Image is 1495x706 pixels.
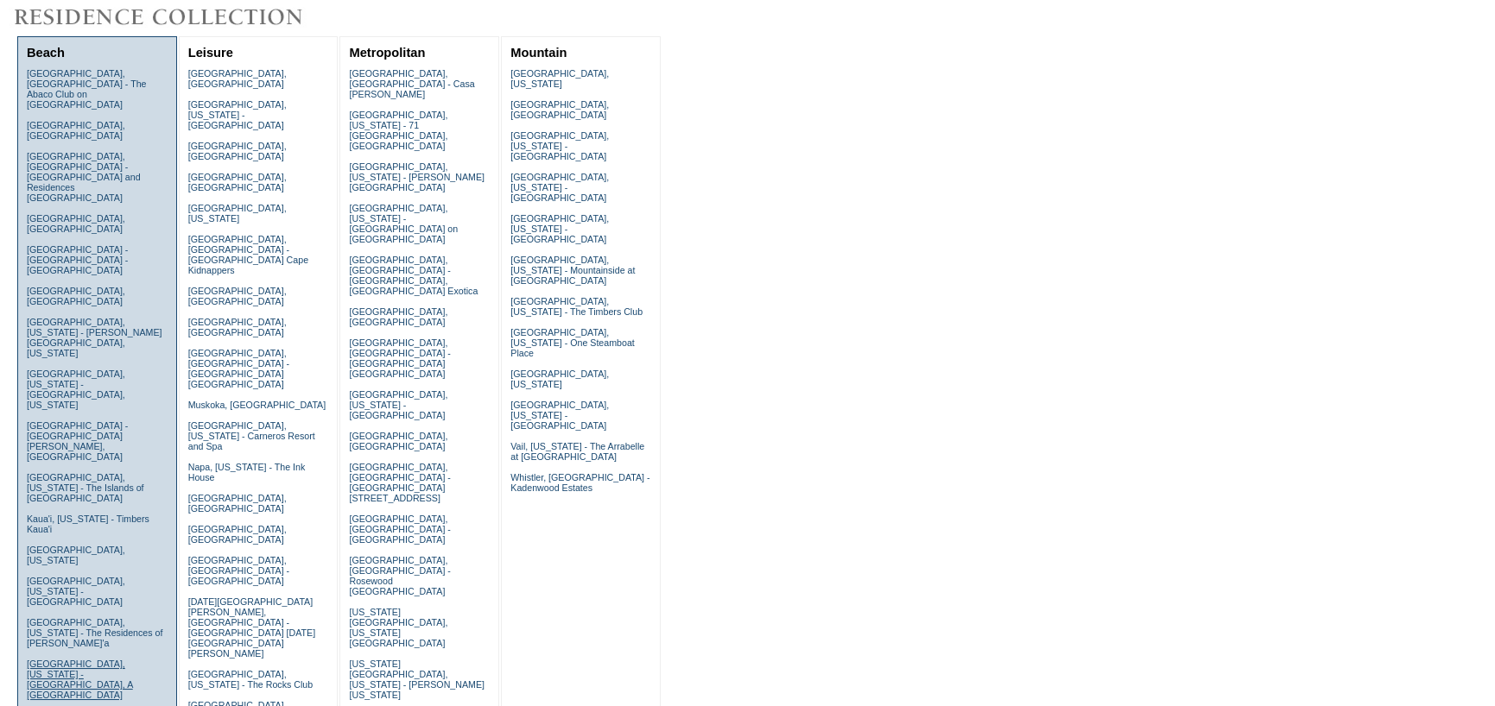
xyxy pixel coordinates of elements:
[188,462,306,482] a: Napa, [US_STATE] - The Ink House
[349,389,447,420] a: [GEOGRAPHIC_DATA], [US_STATE] - [GEOGRAPHIC_DATA]
[510,99,609,120] a: [GEOGRAPHIC_DATA], [GEOGRAPHIC_DATA]
[510,441,644,462] a: Vail, [US_STATE] - The Arrabelle at [GEOGRAPHIC_DATA]
[27,472,144,503] a: [GEOGRAPHIC_DATA], [US_STATE] - The Islands of [GEOGRAPHIC_DATA]
[510,68,609,89] a: [GEOGRAPHIC_DATA], [US_STATE]
[188,46,233,60] a: Leisure
[188,172,287,192] a: [GEOGRAPHIC_DATA], [GEOGRAPHIC_DATA]
[349,46,425,60] a: Metropolitan
[27,46,65,60] a: Beach
[349,462,450,503] a: [GEOGRAPHIC_DATA], [GEOGRAPHIC_DATA] - [GEOGRAPHIC_DATA][STREET_ADDRESS]
[188,68,287,89] a: [GEOGRAPHIC_DATA], [GEOGRAPHIC_DATA]
[27,151,141,203] a: [GEOGRAPHIC_DATA], [GEOGRAPHIC_DATA] - [GEOGRAPHIC_DATA] and Residences [GEOGRAPHIC_DATA]
[349,203,458,244] a: [GEOGRAPHIC_DATA], [US_STATE] - [GEOGRAPHIC_DATA] on [GEOGRAPHIC_DATA]
[27,369,125,410] a: [GEOGRAPHIC_DATA], [US_STATE] - [GEOGRAPHIC_DATA], [US_STATE]
[349,337,450,379] a: [GEOGRAPHIC_DATA], [GEOGRAPHIC_DATA] - [GEOGRAPHIC_DATA] [GEOGRAPHIC_DATA]
[349,110,447,151] a: [GEOGRAPHIC_DATA], [US_STATE] - 71 [GEOGRAPHIC_DATA], [GEOGRAPHIC_DATA]
[188,234,308,275] a: [GEOGRAPHIC_DATA], [GEOGRAPHIC_DATA] - [GEOGRAPHIC_DATA] Cape Kidnappers
[188,348,289,389] a: [GEOGRAPHIC_DATA], [GEOGRAPHIC_DATA] - [GEOGRAPHIC_DATA] [GEOGRAPHIC_DATA]
[349,255,478,296] a: [GEOGRAPHIC_DATA], [GEOGRAPHIC_DATA] - [GEOGRAPHIC_DATA], [GEOGRAPHIC_DATA] Exotica
[188,99,287,130] a: [GEOGRAPHIC_DATA], [US_STATE] - [GEOGRAPHIC_DATA]
[510,296,643,317] a: [GEOGRAPHIC_DATA], [US_STATE] - The Timbers Club
[349,306,447,327] a: [GEOGRAPHIC_DATA], [GEOGRAPHIC_DATA]
[27,617,163,648] a: [GEOGRAPHIC_DATA], [US_STATE] - The Residences of [PERSON_NAME]'a
[510,400,609,431] a: [GEOGRAPHIC_DATA], [US_STATE] - [GEOGRAPHIC_DATA]
[27,286,125,306] a: [GEOGRAPHIC_DATA], [GEOGRAPHIC_DATA]
[510,46,567,60] a: Mountain
[27,68,147,110] a: [GEOGRAPHIC_DATA], [GEOGRAPHIC_DATA] - The Abaco Club on [GEOGRAPHIC_DATA]
[510,369,609,389] a: [GEOGRAPHIC_DATA], [US_STATE]
[188,524,287,545] a: [GEOGRAPHIC_DATA], [GEOGRAPHIC_DATA]
[510,327,635,358] a: [GEOGRAPHIC_DATA], [US_STATE] - One Steamboat Place
[188,555,289,586] a: [GEOGRAPHIC_DATA], [GEOGRAPHIC_DATA] - [GEOGRAPHIC_DATA]
[27,213,125,234] a: [GEOGRAPHIC_DATA], [GEOGRAPHIC_DATA]
[27,420,128,462] a: [GEOGRAPHIC_DATA] - [GEOGRAPHIC_DATA][PERSON_NAME], [GEOGRAPHIC_DATA]
[510,213,609,244] a: [GEOGRAPHIC_DATA], [US_STATE] - [GEOGRAPHIC_DATA]
[349,659,485,700] a: [US_STATE][GEOGRAPHIC_DATA], [US_STATE] - [PERSON_NAME] [US_STATE]
[188,420,315,451] a: [GEOGRAPHIC_DATA], [US_STATE] - Carneros Resort and Spa
[510,130,609,161] a: [GEOGRAPHIC_DATA], [US_STATE] - [GEOGRAPHIC_DATA]
[188,493,287,514] a: [GEOGRAPHIC_DATA], [GEOGRAPHIC_DATA]
[27,659,133,700] a: [GEOGRAPHIC_DATA], [US_STATE] - [GEOGRAPHIC_DATA], A [GEOGRAPHIC_DATA]
[27,545,125,565] a: [GEOGRAPHIC_DATA], [US_STATE]
[188,596,315,659] a: [DATE][GEOGRAPHIC_DATA][PERSON_NAME], [GEOGRAPHIC_DATA] - [GEOGRAPHIC_DATA] [DATE][GEOGRAPHIC_DAT...
[27,244,128,275] a: [GEOGRAPHIC_DATA] - [GEOGRAPHIC_DATA] - [GEOGRAPHIC_DATA]
[349,514,450,545] a: [GEOGRAPHIC_DATA], [GEOGRAPHIC_DATA] - [GEOGRAPHIC_DATA]
[188,203,287,224] a: [GEOGRAPHIC_DATA], [US_STATE]
[27,514,149,534] a: Kaua'i, [US_STATE] - Timbers Kaua'i
[349,161,485,192] a: [GEOGRAPHIC_DATA], [US_STATE] - [PERSON_NAME][GEOGRAPHIC_DATA]
[349,555,450,596] a: [GEOGRAPHIC_DATA], [GEOGRAPHIC_DATA] - Rosewood [GEOGRAPHIC_DATA]
[27,576,125,607] a: [GEOGRAPHIC_DATA], [US_STATE] - [GEOGRAPHIC_DATA]
[510,472,649,493] a: Whistler, [GEOGRAPHIC_DATA] - Kadenwood Estates
[349,607,447,648] a: [US_STATE][GEOGRAPHIC_DATA], [US_STATE][GEOGRAPHIC_DATA]
[188,669,314,690] a: [GEOGRAPHIC_DATA], [US_STATE] - The Rocks Club
[188,286,287,306] a: [GEOGRAPHIC_DATA], [GEOGRAPHIC_DATA]
[188,400,326,410] a: Muskoka, [GEOGRAPHIC_DATA]
[27,120,125,141] a: [GEOGRAPHIC_DATA], [GEOGRAPHIC_DATA]
[510,172,609,203] a: [GEOGRAPHIC_DATA], [US_STATE] - [GEOGRAPHIC_DATA]
[27,317,162,358] a: [GEOGRAPHIC_DATA], [US_STATE] - [PERSON_NAME][GEOGRAPHIC_DATA], [US_STATE]
[349,68,474,99] a: [GEOGRAPHIC_DATA], [GEOGRAPHIC_DATA] - Casa [PERSON_NAME]
[510,255,635,286] a: [GEOGRAPHIC_DATA], [US_STATE] - Mountainside at [GEOGRAPHIC_DATA]
[188,317,287,337] a: [GEOGRAPHIC_DATA], [GEOGRAPHIC_DATA]
[188,141,287,161] a: [GEOGRAPHIC_DATA], [GEOGRAPHIC_DATA]
[349,431,447,451] a: [GEOGRAPHIC_DATA], [GEOGRAPHIC_DATA]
